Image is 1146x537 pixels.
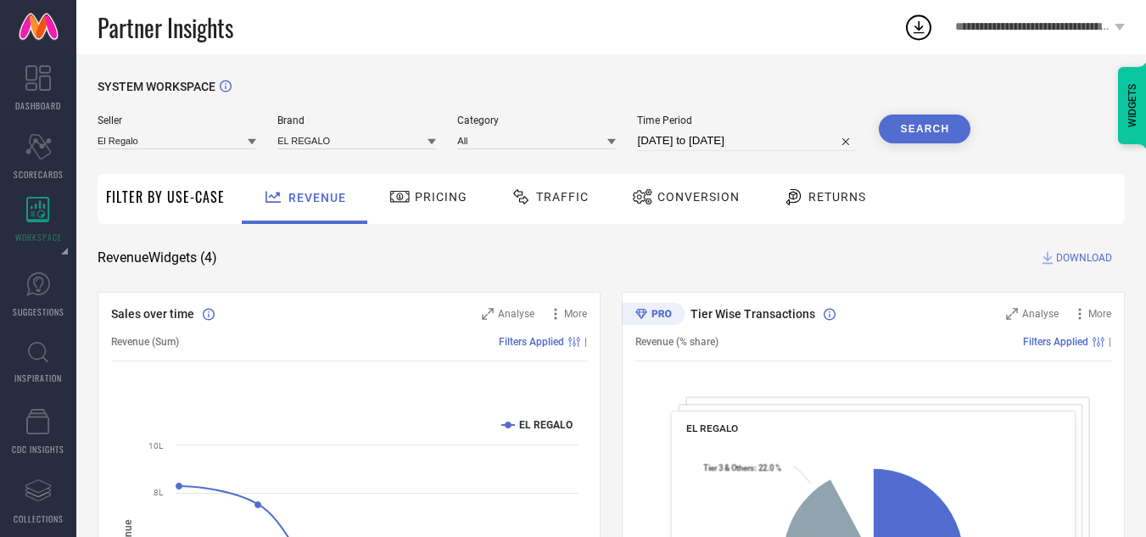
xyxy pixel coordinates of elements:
[154,488,164,497] text: 8L
[148,441,164,450] text: 10L
[690,307,815,321] span: Tier Wise Transactions
[703,463,754,473] tspan: Tier 3 & Others
[482,308,494,320] svg: Zoom
[657,190,740,204] span: Conversion
[637,115,858,126] span: Time Period
[12,443,64,456] span: CDC INSIGHTS
[98,10,233,45] span: Partner Insights
[703,463,781,473] text: : 22.0 %
[13,305,64,318] span: SUGGESTIONS
[1022,308,1059,320] span: Analyse
[584,336,587,348] span: |
[415,190,467,204] span: Pricing
[564,308,587,320] span: More
[15,99,61,112] span: DASHBOARD
[498,308,534,320] span: Analyse
[637,131,858,151] input: Select time period
[686,422,739,434] span: EL REGALO
[1056,249,1112,266] span: DOWNLOAD
[622,303,685,328] div: Premium
[98,249,217,266] span: Revenue Widgets ( 4 )
[15,231,62,243] span: WORKSPACE
[277,115,436,126] span: Brand
[14,168,64,181] span: SCORECARDS
[106,187,225,207] span: Filter By Use-Case
[808,190,866,204] span: Returns
[288,191,346,204] span: Revenue
[879,115,970,143] button: Search
[903,12,934,42] div: Open download list
[457,115,616,126] span: Category
[1088,308,1111,320] span: More
[499,336,564,348] span: Filters Applied
[635,336,718,348] span: Revenue (% share)
[98,80,215,93] span: SYSTEM WORKSPACE
[14,372,62,384] span: INSPIRATION
[111,307,194,321] span: Sales over time
[536,190,589,204] span: Traffic
[1006,308,1018,320] svg: Zoom
[519,419,573,431] text: EL REGALO
[98,115,256,126] span: Seller
[1109,336,1111,348] span: |
[111,336,179,348] span: Revenue (Sum)
[1023,336,1088,348] span: Filters Applied
[14,512,64,525] span: COLLECTIONS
